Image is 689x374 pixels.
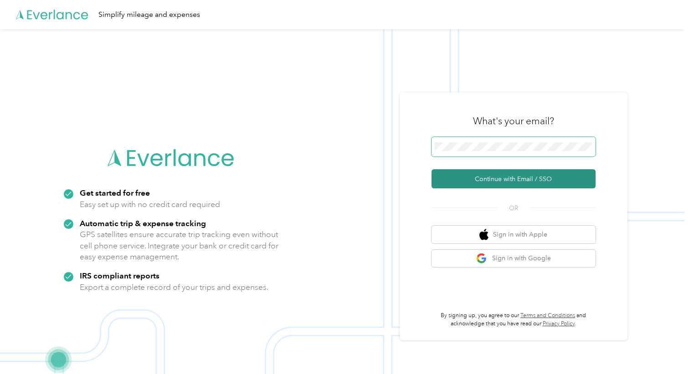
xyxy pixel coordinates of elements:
iframe: Everlance-gr Chat Button Frame [638,323,689,374]
button: apple logoSign in with Apple [432,226,596,243]
h3: What's your email? [473,115,554,127]
p: By signing up, you agree to our and acknowledge that you have read our . [432,312,596,328]
img: google logo [476,253,488,264]
div: Simplify mileage and expenses [98,9,200,20]
strong: IRS compliant reports [80,271,159,280]
button: google logoSign in with Google [432,250,596,268]
a: Privacy Policy [543,320,575,327]
a: Terms and Conditions [520,312,575,319]
p: Export a complete record of your trips and expenses. [80,282,268,293]
p: Easy set up with no credit card required [80,199,220,210]
span: OR [498,203,530,213]
strong: Get started for free [80,188,150,197]
p: GPS satellites ensure accurate trip tracking even without cell phone service. Integrate your bank... [80,229,279,263]
button: Continue with Email / SSO [432,169,596,188]
strong: Automatic trip & expense tracking [80,218,206,228]
img: apple logo [479,229,488,240]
